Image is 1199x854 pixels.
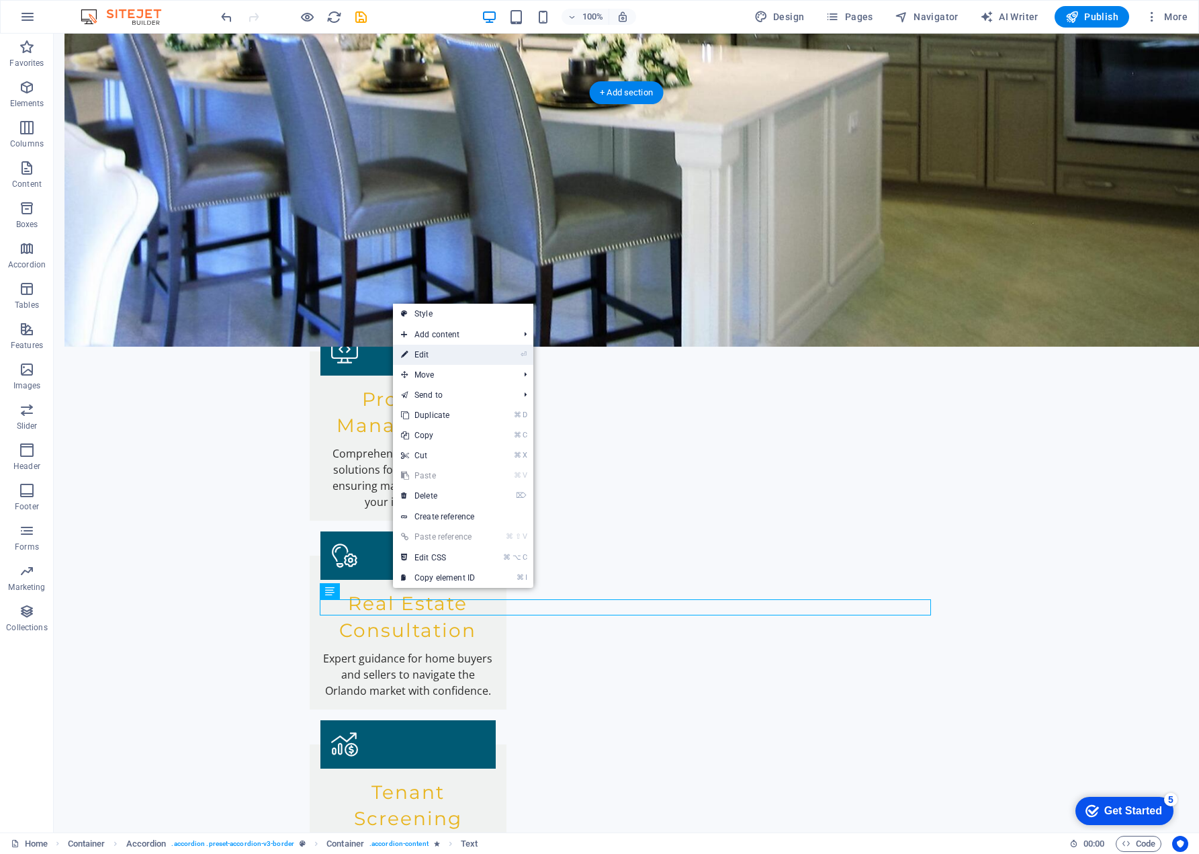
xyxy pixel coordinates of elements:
i: ⌘ [506,532,513,541]
button: Publish [1055,6,1129,28]
i: ⇧ [515,532,521,541]
button: undo [218,9,234,25]
span: More [1145,10,1188,24]
p: Header [13,461,40,472]
a: ⌘⌥CEdit CSS [393,548,483,568]
button: reload [326,9,342,25]
p: Boxes [16,219,38,230]
a: ⌘XCut [393,445,483,466]
i: On resize automatically adjust zoom level to fit chosen device. [617,11,629,23]
i: C [523,553,527,562]
button: Design [749,6,810,28]
i: I [525,573,527,582]
i: ⌘ [514,431,521,439]
span: Navigator [895,10,959,24]
span: Pages [826,10,873,24]
div: Design (Ctrl+Alt+Y) [749,6,810,28]
i: ⌦ [516,491,527,500]
i: X [523,451,527,460]
span: Design [754,10,805,24]
button: save [353,9,369,25]
i: Element contains an animation [434,840,440,847]
span: Code [1122,836,1155,852]
button: Usercentrics [1172,836,1188,852]
i: ⏎ [521,350,527,359]
button: Navigator [889,6,964,28]
span: . accordion-content [369,836,429,852]
a: ⌦Delete [393,486,483,506]
i: D [523,411,527,419]
span: Publish [1065,10,1118,24]
i: ⌘ [517,573,524,582]
span: : [1093,839,1095,849]
p: Forms [15,542,39,552]
p: Features [11,340,43,351]
i: ⌘ [514,451,521,460]
nav: breadcrumb [68,836,478,852]
span: Click to select. Double-click to edit [126,836,167,852]
i: ⌘ [503,553,510,562]
p: Accordion [8,259,46,270]
p: Columns [10,138,44,149]
span: Click to select. Double-click to edit [461,836,478,852]
a: ⌘DDuplicate [393,405,483,425]
i: C [523,431,527,439]
h6: Session time [1069,836,1105,852]
i: Undo: Change text (Ctrl+Z) [219,9,234,25]
span: Click to select. Double-click to edit [68,836,105,852]
a: Send to [393,385,513,405]
a: ⏎Edit [393,345,483,365]
i: ⌘ [514,471,521,480]
i: V [523,532,527,541]
img: Editor Logo [77,9,178,25]
span: Add content [393,325,513,345]
p: Footer [15,501,39,512]
button: Pages [820,6,878,28]
button: More [1140,6,1193,28]
a: ⌘VPaste [393,466,483,486]
span: Click to select. Double-click to edit [326,836,364,852]
div: Get Started 5 items remaining, 0% complete [11,7,109,35]
a: Click to cancel selection. Double-click to open Pages [11,836,48,852]
p: Tables [15,300,39,310]
a: ⌘ICopy element ID [393,568,483,588]
span: 00 00 [1083,836,1104,852]
span: Move [393,365,513,385]
div: + Add section [589,81,664,104]
p: Images [13,380,41,391]
a: Create reference [393,507,533,527]
i: Reload page [326,9,342,25]
p: Content [12,179,42,189]
h6: 100% [582,9,603,25]
i: ⌘ [514,411,521,419]
p: Favorites [9,58,44,69]
span: AI Writer [980,10,1038,24]
button: 100% [562,9,609,25]
p: Collections [6,622,47,633]
span: . accordion .preset-accordion-v3-border [171,836,294,852]
p: Marketing [8,582,45,593]
i: V [523,471,527,480]
p: Slider [17,421,38,431]
button: Click here to leave preview mode and continue editing [299,9,315,25]
i: This element is a customizable preset [300,840,306,847]
i: ⌥ [513,553,521,562]
div: 5 [99,3,113,16]
a: Style [393,304,533,324]
a: ⌘CCopy [393,425,483,445]
div: Get Started [40,15,97,27]
a: ⌘⇧VPaste reference [393,527,483,547]
button: Code [1116,836,1161,852]
button: AI Writer [975,6,1044,28]
p: Elements [10,98,44,109]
